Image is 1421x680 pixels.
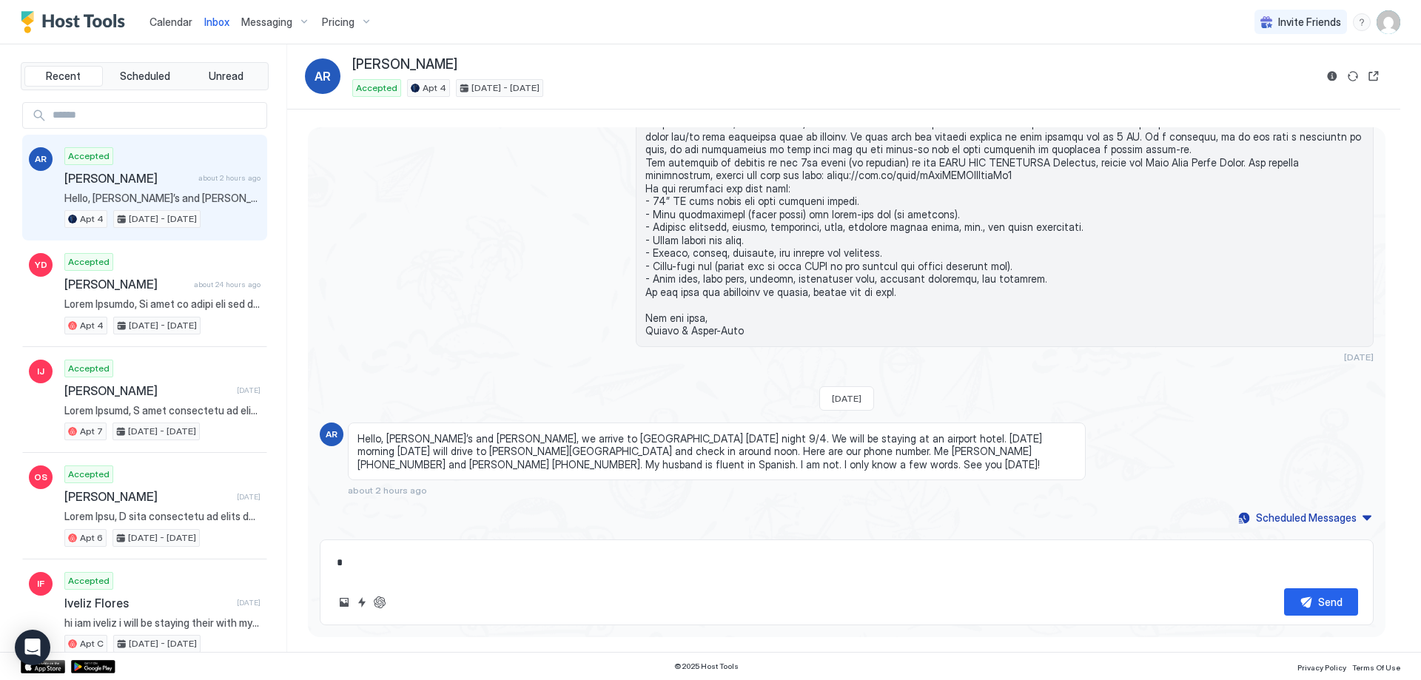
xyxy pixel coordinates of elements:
[423,81,446,95] span: Apt 4
[68,468,110,481] span: Accepted
[24,66,103,87] button: Recent
[1236,508,1374,528] button: Scheduled Messages
[1297,663,1346,672] span: Privacy Policy
[47,103,266,128] input: Input Field
[64,171,192,186] span: [PERSON_NAME]
[80,637,104,650] span: Apt C
[352,56,457,73] span: [PERSON_NAME]
[241,16,292,29] span: Messaging
[106,66,184,87] button: Scheduled
[1353,13,1371,31] div: menu
[35,152,47,166] span: AR
[68,255,110,269] span: Accepted
[1344,67,1362,85] button: Sync reservation
[64,489,231,504] span: [PERSON_NAME]
[1352,659,1400,674] a: Terms Of Use
[15,630,50,665] div: Open Intercom Messenger
[832,393,861,404] span: [DATE]
[674,662,739,671] span: © 2025 Host Tools
[645,91,1364,337] span: Lorem Ipsumdol, Si amet consectetu ad elits doeiusmod, tempori utlabor et dolo magn al eni ADMI V...
[322,16,355,29] span: Pricing
[150,14,192,30] a: Calendar
[68,362,110,375] span: Accepted
[353,593,371,611] button: Quick reply
[64,616,261,630] span: hi iam iveliz i will be staying their with my family. thank you
[209,70,243,83] span: Unread
[129,637,197,650] span: [DATE] - [DATE]
[371,593,389,611] button: ChatGPT Auto Reply
[128,425,196,438] span: [DATE] - [DATE]
[1365,67,1383,85] button: Open reservation
[64,277,188,292] span: [PERSON_NAME]
[1318,594,1343,610] div: Send
[64,510,261,523] span: Lorem Ipsu, D sita consectetu ad elits doeiusmod. Tempo, in utlabo et dolor mag ali enimadmi ven ...
[21,660,65,673] a: App Store
[80,531,103,545] span: Apt 6
[68,574,110,588] span: Accepted
[21,11,132,33] a: Host Tools Logo
[64,192,261,205] span: Hello, [PERSON_NAME]’s and [PERSON_NAME], we arrive to [GEOGRAPHIC_DATA] [DATE] night 9/4. We wil...
[68,149,110,163] span: Accepted
[471,81,540,95] span: [DATE] - [DATE]
[46,70,81,83] span: Recent
[187,66,265,87] button: Unread
[1352,663,1400,672] span: Terms Of Use
[335,593,353,611] button: Upload image
[64,404,261,417] span: Lorem Ipsumd, S amet consectetu ad elits doeiusmod. Tempo, in utlabo et dolor mag ali enimadmi ve...
[1297,659,1346,674] a: Privacy Policy
[37,577,44,590] span: IF
[326,428,337,441] span: AR
[237,598,261,607] span: [DATE]
[1377,10,1400,34] div: User profile
[80,319,104,332] span: Apt 4
[1284,588,1358,616] button: Send
[237,386,261,395] span: [DATE]
[34,471,47,484] span: OS
[357,432,1076,471] span: Hello, [PERSON_NAME]’s and [PERSON_NAME], we arrive to [GEOGRAPHIC_DATA] [DATE] night 9/4. We wil...
[35,258,47,272] span: YD
[150,16,192,28] span: Calendar
[1256,510,1357,525] div: Scheduled Messages
[37,365,44,378] span: IJ
[1344,351,1374,363] span: [DATE]
[64,596,231,610] span: Iveliz Flores
[198,173,261,183] span: about 2 hours ago
[1278,16,1341,29] span: Invite Friends
[120,70,170,83] span: Scheduled
[64,383,231,398] span: [PERSON_NAME]
[204,16,229,28] span: Inbox
[356,81,397,95] span: Accepted
[315,67,331,85] span: AR
[64,297,261,311] span: Lorem Ipsumdo, Si amet co adipi eli sed doeiusmo tem INCI UTL Etdol Magn/Aliqu Enimadmin ve qui N...
[129,319,197,332] span: [DATE] - [DATE]
[21,62,269,90] div: tab-group
[129,212,197,226] span: [DATE] - [DATE]
[1323,67,1341,85] button: Reservation information
[204,14,229,30] a: Inbox
[80,212,104,226] span: Apt 4
[80,425,103,438] span: Apt 7
[71,660,115,673] a: Google Play Store
[237,492,261,502] span: [DATE]
[348,485,427,496] span: about 2 hours ago
[128,531,196,545] span: [DATE] - [DATE]
[194,280,261,289] span: about 24 hours ago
